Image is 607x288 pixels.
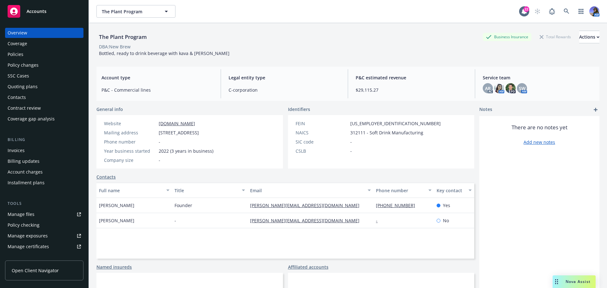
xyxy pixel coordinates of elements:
a: Policy checking [5,220,83,230]
button: Key contact [434,183,474,198]
div: Manage certificates [8,242,49,252]
div: Phone number [104,138,156,145]
div: Mailing address [104,129,156,136]
div: DBA: New Brew [99,43,131,50]
a: SSC Cases [5,71,83,81]
div: Business Insurance [483,33,531,41]
div: FEIN [296,120,348,127]
span: Yes [443,202,450,209]
div: NAICS [296,129,348,136]
span: - [350,138,352,145]
div: Title [175,187,238,194]
div: Full name [99,187,162,194]
img: photo [506,83,516,93]
span: - [159,138,160,145]
span: There are no notes yet [512,124,567,131]
a: Coverage gap analysis [5,114,83,124]
a: [PERSON_NAME][EMAIL_ADDRESS][DOMAIN_NAME] [250,202,365,208]
div: The Plant Program [96,33,149,41]
span: 2022 (3 years in business) [159,148,213,154]
a: Overview [5,28,83,38]
div: Phone number [376,187,424,194]
div: Manage claims [8,252,40,262]
div: SIC code [296,138,348,145]
span: Open Client Navigator [12,267,59,274]
a: Invoices [5,145,83,156]
span: - [175,217,176,224]
a: Account charges [5,167,83,177]
span: Service team [483,74,594,81]
a: Manage certificates [5,242,83,252]
div: Coverage [8,39,27,49]
div: Website [104,120,156,127]
a: Affiliated accounts [288,264,328,270]
span: [PERSON_NAME] [99,202,134,209]
a: Policies [5,49,83,59]
span: Founder [175,202,192,209]
span: AR [485,85,491,92]
a: Contacts [96,174,116,180]
span: SW [519,85,525,92]
button: The Plant Program [96,5,175,18]
div: Billing [5,137,83,143]
a: Quoting plans [5,82,83,92]
a: - [376,218,383,224]
div: Overview [8,28,27,38]
span: $29,115.27 [356,87,467,93]
a: Named insureds [96,264,132,270]
button: Title [172,183,248,198]
div: Key contact [437,187,465,194]
a: Search [560,5,573,18]
span: P&C estimated revenue [356,74,467,81]
span: - [350,148,352,154]
div: Manage exposures [8,231,48,241]
a: Contacts [5,92,83,102]
span: The Plant Program [102,8,156,15]
span: Accounts [27,9,46,14]
div: SSC Cases [8,71,29,81]
span: Identifiers [288,106,310,113]
a: [PERSON_NAME][EMAIL_ADDRESS][DOMAIN_NAME] [250,218,365,224]
a: Contract review [5,103,83,113]
a: Report a Bug [546,5,558,18]
div: Contract review [8,103,41,113]
div: Account charges [8,167,43,177]
a: Manage claims [5,252,83,262]
a: add [592,106,599,113]
a: [DOMAIN_NAME] [159,120,195,126]
button: Phone number [373,183,434,198]
a: [PHONE_NUMBER] [376,202,420,208]
button: Full name [96,183,172,198]
span: Account type [101,74,213,81]
span: [STREET_ADDRESS] [159,129,199,136]
span: No [443,217,449,224]
div: Tools [5,200,83,207]
span: P&C - Commercial lines [101,87,213,93]
div: Policies [8,49,23,59]
div: Contacts [8,92,26,102]
div: Manage files [8,209,34,219]
span: Bottled, ready to drink beverage with kava & [PERSON_NAME] [99,50,230,56]
div: Policy checking [8,220,40,230]
span: Nova Assist [566,279,591,284]
div: Quoting plans [8,82,38,92]
span: Notes [479,106,492,113]
a: Switch app [575,5,587,18]
span: [US_EMPLOYER_IDENTIFICATION_NUMBER] [350,120,441,127]
a: Billing updates [5,156,83,166]
div: Coverage gap analysis [8,114,55,124]
a: Policy changes [5,60,83,70]
a: Manage files [5,209,83,219]
img: photo [494,83,504,93]
img: photo [589,6,599,16]
a: Accounts [5,3,83,20]
span: General info [96,106,123,113]
div: Policy changes [8,60,39,70]
button: Actions [579,31,599,43]
span: [PERSON_NAME] [99,217,134,224]
a: Coverage [5,39,83,49]
span: Manage exposures [5,231,83,241]
div: Drag to move [553,275,561,288]
div: Email [250,187,364,194]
